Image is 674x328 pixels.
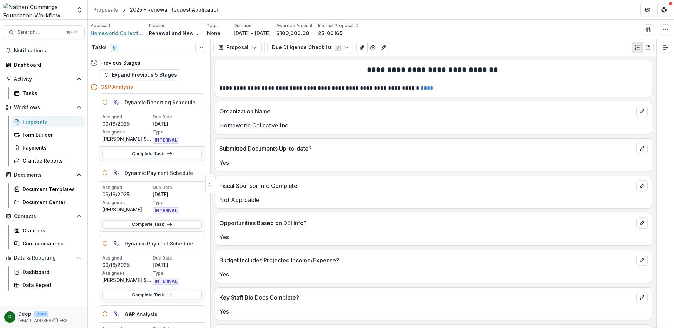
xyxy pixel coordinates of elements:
[153,278,179,285] span: INTERNAL
[102,276,151,284] p: [PERSON_NAME] San [PERSON_NAME]
[102,220,202,229] a: Complete Task
[636,143,648,154] button: edit
[75,3,85,17] button: Open entity switcher
[102,120,151,127] p: 09/16/2025
[636,180,648,191] button: edit
[3,169,85,181] button: Open Documents
[91,22,110,29] p: Applicant
[11,183,85,195] a: Document Templates
[11,142,85,153] a: Payments
[219,144,634,153] p: Submitted Documents Up-to-date?
[102,206,151,213] p: [PERSON_NAME]
[102,255,151,261] p: Assigned
[267,42,353,53] button: Due Diligence Checklist3
[22,118,79,125] div: Proposals
[91,29,143,37] a: Homeworld Collective Inc
[130,6,220,13] div: 2025 - Renewal Request Application
[219,182,634,190] p: Fiscal Sponsor Info Complete
[11,266,85,278] a: Dashboard
[22,240,79,247] div: Communications
[318,29,343,37] p: 25-00165
[219,121,648,130] p: Homeworld Collective Inc
[125,240,193,247] h5: Dynamic Payment Schedule
[110,44,119,52] span: 6
[11,238,85,249] a: Communications
[234,22,251,29] p: Duration
[102,191,151,198] p: 09/16/2025
[22,157,79,164] div: Grantee Reports
[219,196,648,204] p: Not Applicable
[219,233,648,241] p: Yes
[11,155,85,166] a: Grantee Reports
[92,45,107,51] h3: Tasks
[636,255,648,266] button: edit
[642,42,654,53] button: PDF view
[22,227,79,234] div: Grantees
[102,291,202,299] a: Complete Task
[195,42,206,53] button: Toggle View Cancelled Tasks
[93,6,118,13] div: Proposals
[207,29,220,37] p: None
[219,307,648,316] p: Yes
[102,184,151,191] p: Assigned
[14,61,79,68] div: Dashboard
[153,114,202,120] p: Due Date
[14,105,73,111] span: Workflows
[75,313,83,321] button: More
[91,5,121,15] a: Proposals
[22,131,79,138] div: Form Builder
[125,169,193,177] h5: Dynamic Payment Schedule
[153,207,179,214] span: INTERNAL
[111,238,122,249] button: View dependent tasks
[100,59,140,66] h4: Previous Stages
[22,185,79,193] div: Document Templates
[213,42,262,53] button: Proposal
[22,268,79,276] div: Dashboard
[14,76,73,82] span: Activity
[11,225,85,236] a: Grantees
[3,102,85,113] button: Open Workflows
[3,3,72,17] img: Nathan Cummings Foundation Workflow Sandbox logo
[276,22,312,29] p: Awarded Amount
[3,25,85,39] button: Search...
[640,3,654,17] button: Partners
[14,172,73,178] span: Documents
[3,59,85,71] a: Dashboard
[11,196,85,208] a: Document Center
[111,308,122,320] button: View dependent tasks
[219,107,634,116] p: Organization Name
[153,120,202,127] p: [DATE]
[153,137,179,144] span: INTERNAL
[3,211,85,222] button: Open Contacts
[102,199,151,206] p: Assignees
[153,129,202,135] p: Type
[207,22,218,29] p: Tags
[153,184,202,191] p: Due Date
[102,270,151,276] p: Assignees
[378,42,389,53] button: Edit as form
[636,106,648,117] button: edit
[3,73,85,85] button: Open Activity
[219,293,634,302] p: Key Staff Bio Docs Complete?
[14,214,73,219] span: Contacts
[11,116,85,127] a: Proposals
[102,114,151,120] p: Assigned
[632,42,643,53] button: Plaintext view
[660,42,671,53] button: Expand right
[18,317,72,324] p: [EMAIL_ADDRESS][PERSON_NAME][DOMAIN_NAME]
[219,270,648,278] p: Yes
[149,29,201,37] p: Renewal and New Grants Pipeline
[125,99,196,106] h5: Dynamic Reporting Schedule
[102,261,151,269] p: 09/16/2025
[153,261,202,269] p: [DATE]
[11,87,85,99] a: Tasks
[3,252,85,263] button: Open Data & Reporting
[318,22,359,29] p: Internal Proposal ID
[153,199,202,206] p: Type
[657,3,671,17] button: Get Help
[17,29,62,35] span: Search...
[11,279,85,291] a: Data Report
[11,129,85,140] a: Form Builder
[8,315,12,319] div: Deep
[356,42,368,53] button: View Attached Files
